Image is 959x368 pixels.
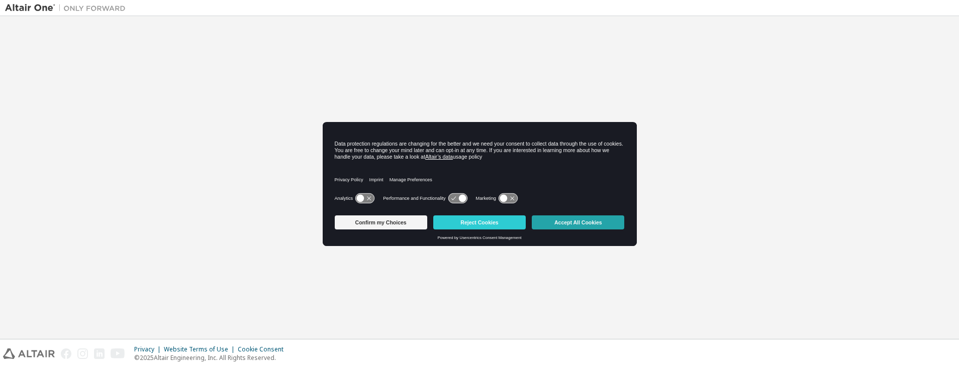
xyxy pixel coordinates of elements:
[238,345,290,353] div: Cookie Consent
[111,348,125,359] img: youtube.svg
[5,3,131,13] img: Altair One
[61,348,71,359] img: facebook.svg
[134,353,290,362] p: © 2025 Altair Engineering, Inc. All Rights Reserved.
[3,348,55,359] img: altair_logo.svg
[94,348,105,359] img: linkedin.svg
[134,345,164,353] div: Privacy
[164,345,238,353] div: Website Terms of Use
[77,348,88,359] img: instagram.svg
